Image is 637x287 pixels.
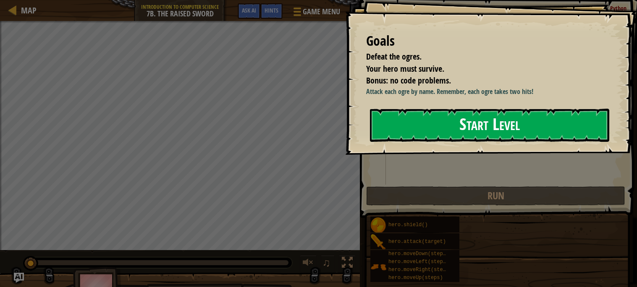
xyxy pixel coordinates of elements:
a: Map [17,5,37,16]
span: Ask AI [242,6,256,14]
button: Adjust volume [300,255,317,272]
span: hero.shield() [388,222,428,228]
input: Search outlines [3,11,78,20]
div: Sort A > Z [3,20,634,27]
li: Defeat the ogres. [356,51,606,63]
button: Ask AI [14,273,24,283]
span: Game Menu [303,6,340,17]
span: ♫ [322,256,331,269]
div: Move To ... [3,35,634,42]
button: Run [366,186,625,206]
div: Goals [366,31,608,51]
img: portrait.png [370,234,386,250]
button: Toggle fullscreen [339,255,356,272]
div: Options [3,50,634,57]
div: Sort New > Old [3,27,634,35]
button: ♫ [321,255,335,272]
button: Game Menu [287,3,345,23]
span: hero.attack(target) [388,239,446,245]
span: Bonus: no code problems. [366,75,451,86]
span: hero.moveLeft(steps) [388,259,449,265]
span: Your hero must survive. [366,63,444,74]
img: portrait.png [370,259,386,275]
div: Sign out [3,57,634,65]
button: Start Level [370,109,609,142]
span: hero.moveRight(steps) [388,267,452,273]
span: hero.moveDown(steps) [388,251,449,257]
span: Map [21,5,37,16]
span: hero.moveUp(steps) [388,275,443,281]
li: Bonus: no code problems. [356,75,606,87]
img: portrait.png [370,217,386,233]
div: Delete [3,42,634,50]
li: Your hero must survive. [356,63,606,75]
span: Defeat the ogres. [366,51,422,62]
p: Attack each ogre by name. Remember, each ogre takes two hits! [366,87,608,97]
div: Home [3,3,176,11]
span: Hints [265,6,278,14]
button: Ask AI [238,3,260,19]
